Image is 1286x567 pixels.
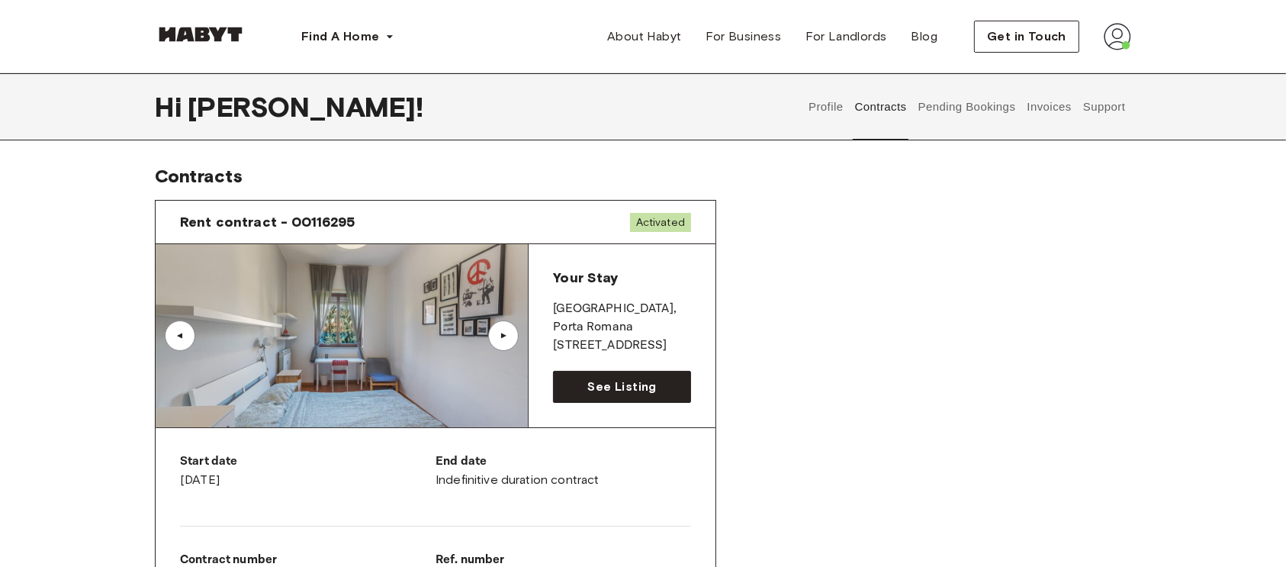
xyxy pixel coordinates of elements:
div: [DATE] [180,453,436,489]
a: See Listing [553,371,691,403]
a: For Landlords [793,21,899,52]
div: user profile tabs [803,73,1131,140]
span: Contracts [155,165,243,187]
span: See Listing [587,378,656,396]
p: [STREET_ADDRESS] [553,337,691,355]
button: Contracts [853,73,908,140]
span: [PERSON_NAME] ! [188,91,423,123]
div: ▲ [172,331,188,340]
span: Activated [630,213,691,232]
a: About Habyt [595,21,693,52]
span: For Business [706,27,782,46]
img: Image of the room [156,244,528,427]
p: [GEOGRAPHIC_DATA] , Porta Romana [553,300,691,337]
span: Your Stay [553,269,618,286]
span: About Habyt [607,27,681,46]
div: ▲ [496,331,511,340]
button: Find A Home [289,21,407,52]
img: Habyt [155,27,246,42]
button: Pending Bookings [916,73,1018,140]
p: End date [436,453,691,471]
div: Indefinitive duration contract [436,453,691,489]
button: Profile [807,73,846,140]
span: For Landlords [805,27,886,46]
span: Get in Touch [987,27,1066,46]
button: Invoices [1025,73,1073,140]
a: For Business [694,21,794,52]
button: Support [1081,73,1127,140]
span: Rent contract - 00116295 [180,213,355,231]
span: Hi [155,91,188,123]
span: Find A Home [301,27,379,46]
span: Blog [911,27,938,46]
img: avatar [1104,23,1131,50]
a: Blog [899,21,950,52]
button: Get in Touch [974,21,1079,53]
p: Start date [180,453,436,471]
